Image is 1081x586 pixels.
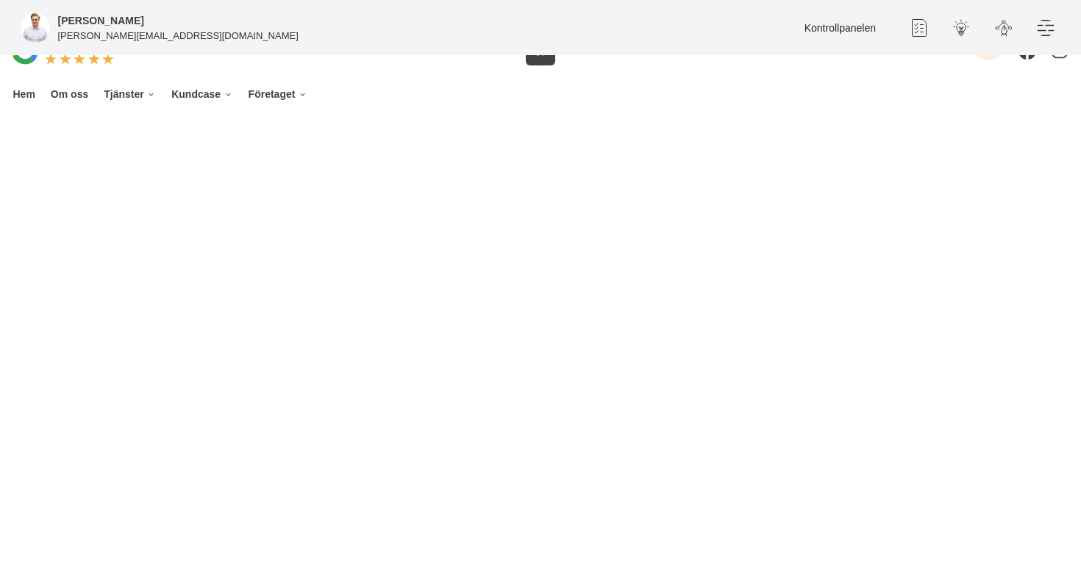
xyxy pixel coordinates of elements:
a: Hem [10,78,38,111]
a: Om oss [48,78,90,111]
p: [PERSON_NAME][EMAIL_ADDRESS][DOMAIN_NAME] [58,29,299,43]
a: Kontrollpanelen [804,22,876,34]
a: Kundcase [169,78,235,111]
img: foretagsbild-pa-smartproduktion-en-webbyraer-i-dalarnas-lan.jpg [21,13,50,43]
a: Företaget [246,78,310,111]
h5: Administratör [58,12,144,29]
a: Tjänster [101,78,159,111]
